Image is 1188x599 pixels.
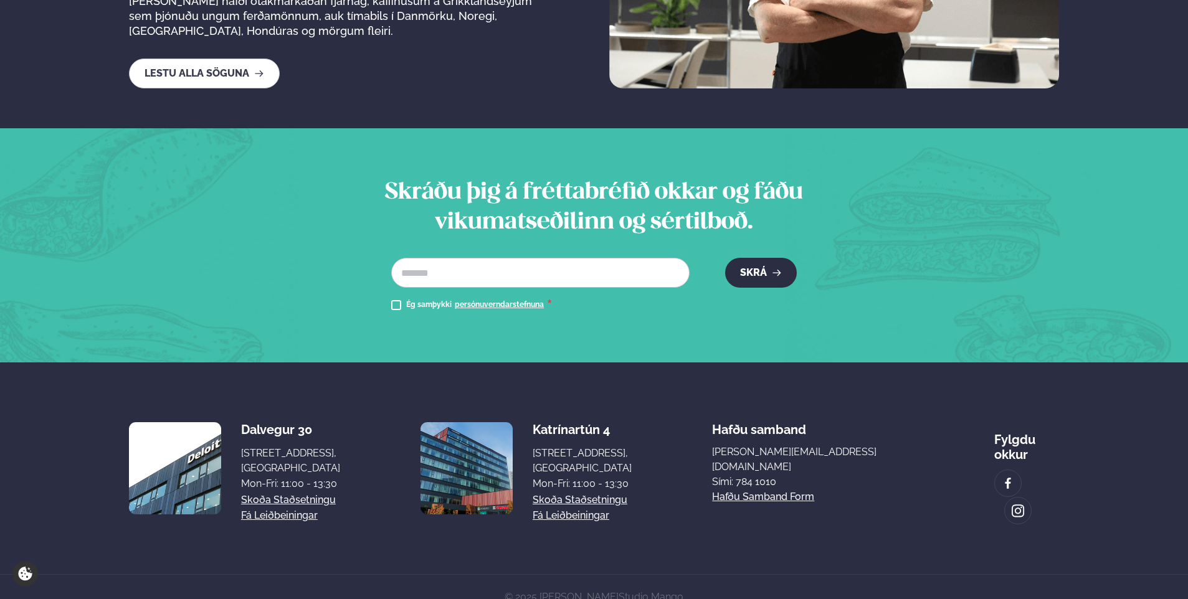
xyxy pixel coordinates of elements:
[129,59,280,88] a: Lestu alla söguna
[241,422,340,437] div: Dalvegur 30
[533,508,609,523] a: Fá leiðbeiningar
[994,422,1059,462] div: Fylgdu okkur
[1005,498,1031,524] a: image alt
[995,470,1021,496] a: image alt
[712,412,806,437] span: Hafðu samband
[241,493,336,507] a: Skoða staðsetningu
[712,489,814,504] a: Hafðu samband form
[533,476,632,491] div: Mon-Fri: 11:00 - 13:30
[421,422,513,514] img: image alt
[241,508,318,523] a: Fá leiðbeiningar
[1011,504,1025,518] img: image alt
[241,476,340,491] div: Mon-Fri: 11:00 - 13:30
[455,300,544,310] a: persónuverndarstefnuna
[241,446,340,476] div: [STREET_ADDRESS], [GEOGRAPHIC_DATA]
[712,445,914,474] a: [PERSON_NAME][EMAIL_ADDRESS][DOMAIN_NAME]
[1001,476,1015,491] img: image alt
[533,422,632,437] div: Katrínartún 4
[725,258,797,288] button: Skrá
[349,178,839,238] h2: Skráðu þig á fréttabréfið okkar og fáðu vikumatseðilinn og sértilboð.
[12,561,38,587] a: Cookie settings
[406,298,552,313] div: Ég samþykki
[533,493,627,507] a: Skoða staðsetningu
[129,422,221,514] img: image alt
[712,474,914,489] p: Sími: 784 1010
[533,446,632,476] div: [STREET_ADDRESS], [GEOGRAPHIC_DATA]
